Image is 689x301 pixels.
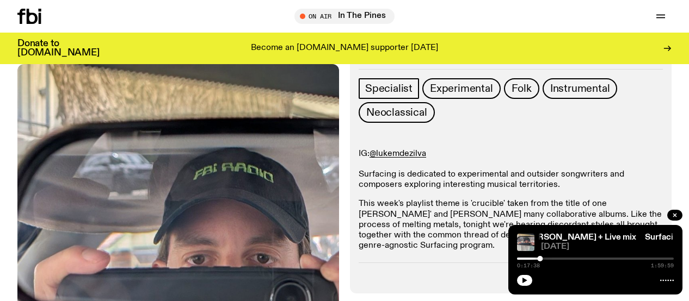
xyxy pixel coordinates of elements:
span: Instrumental [550,83,610,95]
p: Become an [DOMAIN_NAME] supporter [DATE] [251,43,438,53]
span: Neoclassical [366,106,427,118]
a: Specialist [359,78,419,99]
p: This week's playlist theme is 'crucible' taken from the title of one [PERSON_NAME]' and [PERSON_N... [359,199,663,251]
p: IG: Surfacing is dedicated to experimental and outsider songwriters and composers exploring inter... [359,149,663,191]
span: 0:17:38 [517,263,540,268]
a: Instrumental [543,78,618,99]
span: Specialist [365,83,413,95]
a: Folk [504,78,539,99]
a: Neoclassical [359,102,435,123]
span: 1:59:59 [651,263,674,268]
a: Experimental [422,78,501,99]
span: Experimental [430,83,493,95]
a: @lukemdezilva [370,149,426,158]
span: [DATE] [541,243,674,251]
a: Surfacing with [PERSON_NAME] + Live mix [465,233,636,242]
span: Folk [512,83,532,95]
button: On AirIn The Pines [294,9,395,24]
h3: Donate to [DOMAIN_NAME] [17,39,100,58]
